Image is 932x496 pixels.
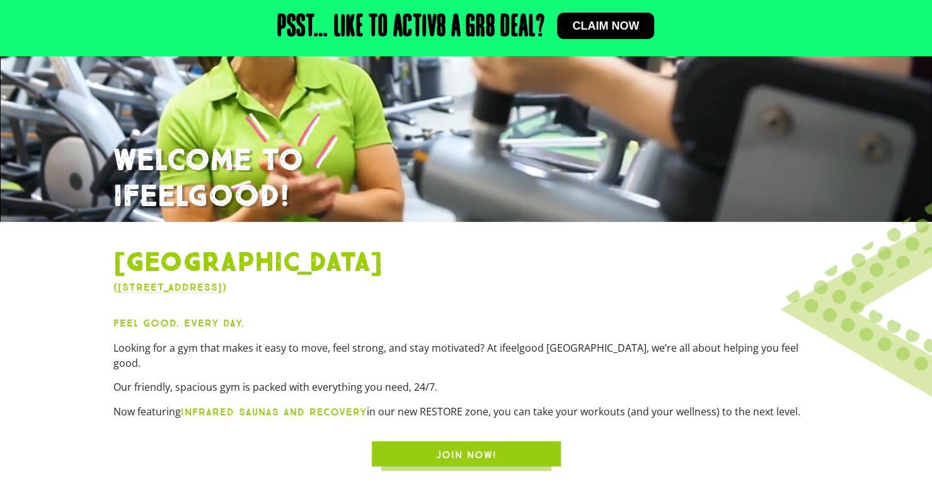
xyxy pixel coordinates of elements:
span: JOIN NOW! [436,447,497,463]
h2: Psst… Like to Activ8 a Gr8 Deal? [277,13,544,43]
p: Our friendly, spacious gym is packed with everything you need, 24/7. [113,379,819,395]
h1: [GEOGRAPHIC_DATA] [113,247,819,280]
a: Claim now [557,13,654,39]
h1: WELCOME TO IFEELGOOD! [113,143,819,216]
strong: infrared saunas and recovery [181,406,367,418]
a: ([STREET_ADDRESS]) [113,281,227,293]
span: Claim now [572,20,639,32]
strong: Feel Good. Every Day. [113,317,245,329]
a: JOIN NOW! [372,441,561,466]
p: Looking for a gym that makes it easy to move, feel strong, and stay motivated? At ifeelgood [GEOG... [113,340,819,371]
p: Now featuring in our new RESTORE zone, you can take your workouts (and your wellness) to the next... [113,404,819,420]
